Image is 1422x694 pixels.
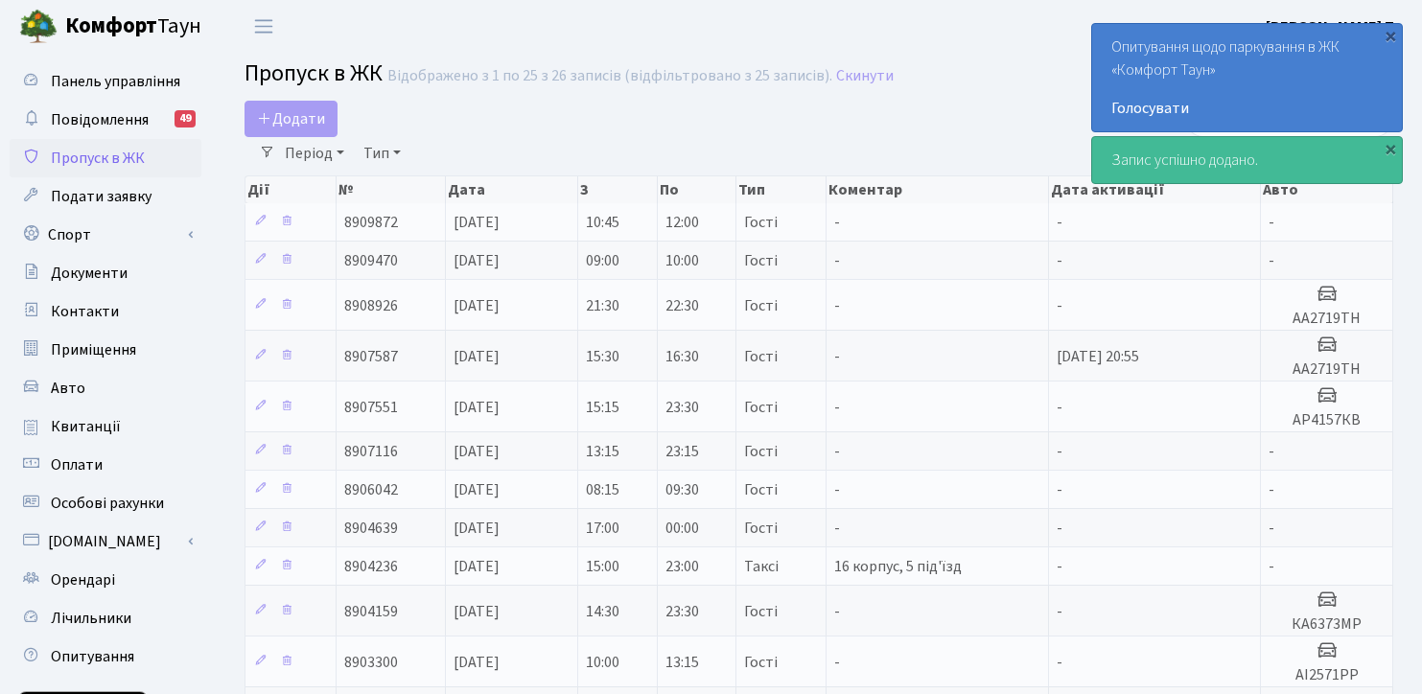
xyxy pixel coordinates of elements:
[744,655,778,670] span: Гості
[744,444,778,459] span: Гості
[1057,295,1062,316] span: -
[10,62,201,101] a: Панель управління
[10,331,201,369] a: Приміщення
[344,295,398,316] span: 8908926
[387,67,832,85] div: Відображено з 1 по 25 з 26 записів (відфільтровано з 25 записів).
[344,556,398,577] span: 8904236
[1266,16,1399,37] b: [PERSON_NAME] П.
[175,110,196,127] div: 49
[744,253,778,268] span: Гості
[1057,441,1062,462] span: -
[1381,26,1400,45] div: ×
[1269,615,1385,634] h5: КА6373МР
[454,601,500,622] span: [DATE]
[10,101,201,139] a: Повідомлення49
[1057,250,1062,271] span: -
[51,71,180,92] span: Панель управління
[586,346,619,367] span: 15:30
[10,369,201,407] a: Авто
[665,397,699,418] span: 23:30
[240,11,288,42] button: Переключити навігацію
[51,109,149,130] span: Повідомлення
[51,263,128,284] span: Документи
[344,601,398,622] span: 8904159
[665,346,699,367] span: 16:30
[744,559,779,574] span: Таксі
[586,652,619,673] span: 10:00
[1269,556,1274,577] span: -
[51,186,152,207] span: Подати заявку
[586,250,619,271] span: 09:00
[744,400,778,415] span: Гості
[827,176,1049,203] th: Коментар
[1269,212,1274,233] span: -
[10,292,201,331] a: Контакти
[51,454,103,475] span: Оплати
[834,346,840,367] span: -
[1057,518,1062,539] span: -
[344,250,398,271] span: 8909470
[1057,212,1062,233] span: -
[257,108,325,129] span: Додати
[1049,176,1262,203] th: Дата активації
[834,250,840,271] span: -
[51,378,85,399] span: Авто
[834,441,840,462] span: -
[245,101,338,137] a: Додати
[834,652,840,673] span: -
[10,484,201,522] a: Особові рахунки
[1269,310,1385,328] h5: АА2719ТН
[586,518,619,539] span: 17:00
[586,556,619,577] span: 15:00
[1111,97,1383,120] a: Голосувати
[665,295,699,316] span: 22:30
[454,212,500,233] span: [DATE]
[454,441,500,462] span: [DATE]
[344,346,398,367] span: 8907587
[454,556,500,577] span: [DATE]
[1057,479,1062,500] span: -
[454,295,500,316] span: [DATE]
[834,518,840,539] span: -
[10,407,201,446] a: Квитанції
[10,522,201,561] a: [DOMAIN_NAME]
[586,479,619,500] span: 08:15
[10,561,201,599] a: Орендарі
[665,518,699,539] span: 00:00
[356,137,408,170] a: Тип
[665,441,699,462] span: 23:15
[65,11,157,41] b: Комфорт
[51,339,136,360] span: Приміщення
[277,137,352,170] a: Період
[665,601,699,622] span: 23:30
[51,416,121,437] span: Квитанції
[65,11,201,43] span: Таун
[658,176,736,203] th: По
[51,301,119,322] span: Контакти
[1269,250,1274,271] span: -
[665,479,699,500] span: 09:30
[586,212,619,233] span: 10:45
[1057,397,1062,418] span: -
[10,599,201,637] a: Лічильники
[836,67,894,85] a: Скинути
[744,298,778,313] span: Гості
[1057,652,1062,673] span: -
[344,479,398,500] span: 8906042
[344,441,398,462] span: 8907116
[454,397,500,418] span: [DATE]
[344,397,398,418] span: 8907551
[344,518,398,539] span: 8904639
[578,176,657,203] th: З
[744,604,778,619] span: Гості
[1057,346,1139,367] span: [DATE] 20:55
[665,250,699,271] span: 10:00
[1266,15,1399,38] a: [PERSON_NAME] П.
[51,148,145,169] span: Пропуск в ЖК
[586,601,619,622] span: 14:30
[10,177,201,216] a: Подати заявку
[51,646,134,667] span: Опитування
[736,176,827,203] th: Тип
[51,608,131,629] span: Лічильники
[665,652,699,673] span: 13:15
